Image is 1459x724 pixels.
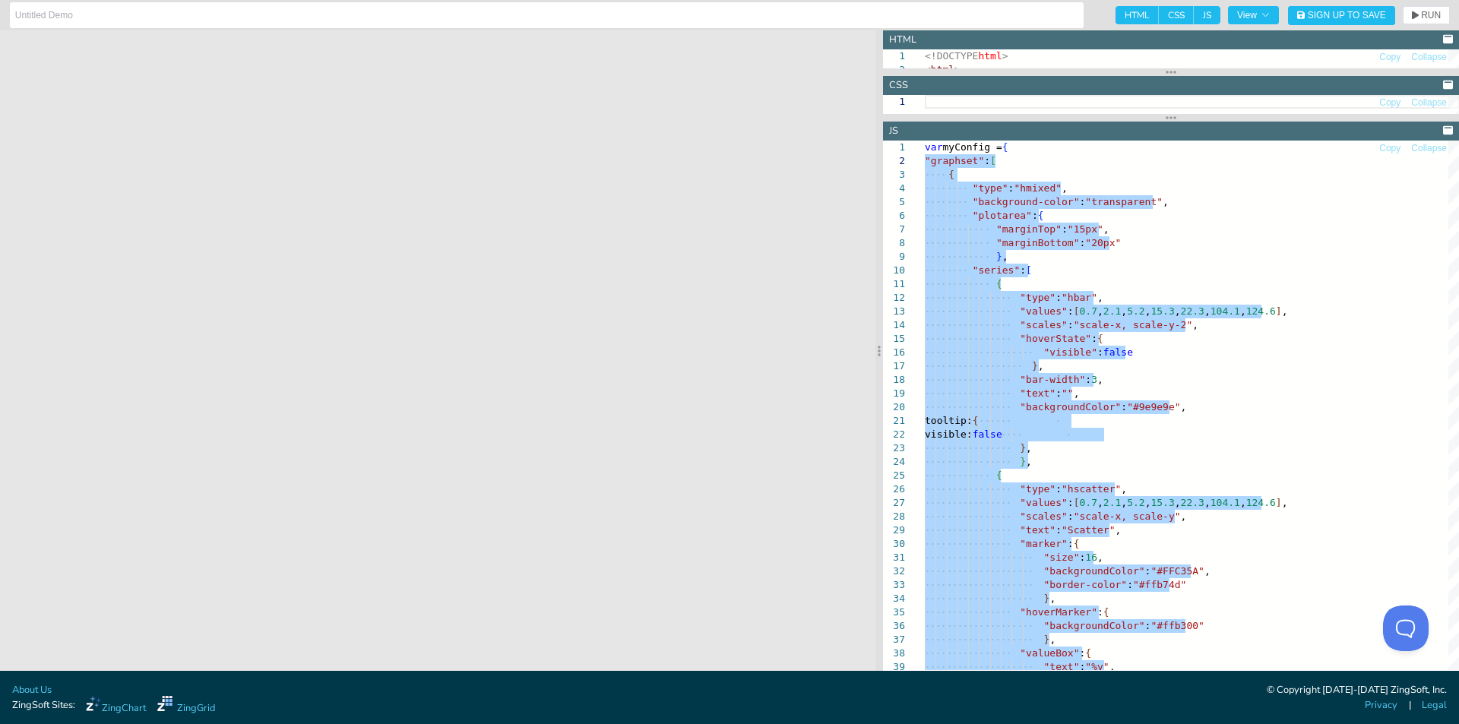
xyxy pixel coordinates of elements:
button: Copy [1378,96,1401,110]
div: HTML [889,33,916,47]
span: > [1002,50,1008,62]
span: , [1192,319,1198,330]
span: ] [1276,497,1282,508]
div: 28 [883,510,905,523]
span: "type" [1020,292,1055,303]
span: "#ffb74d" [1133,579,1186,590]
div: 1 [883,141,905,154]
div: 1 [883,95,905,109]
button: Collapse [1410,141,1448,156]
span: visible: [925,428,973,440]
span: "backgroundColor" [1020,401,1121,413]
button: Collapse [1410,96,1448,110]
span: < [925,64,931,75]
div: 4 [883,182,905,195]
span: false [1103,346,1133,358]
span: } [1020,456,1026,467]
span: 124.6 [1246,497,1276,508]
span: RUN [1421,11,1441,20]
span: , [1121,497,1127,508]
span: } [996,251,1002,262]
span: , [1240,305,1246,317]
span: false [973,428,1002,440]
span: "scales" [1020,319,1068,330]
div: 38 [883,647,905,660]
span: , [1181,401,1187,413]
span: { [1103,606,1109,618]
button: Copy [1378,50,1401,65]
span: "series" [973,264,1021,276]
span: [ [1074,497,1080,508]
div: 37 [883,633,905,647]
span: , [1240,497,1246,508]
span: "transparent" [1085,196,1163,207]
div: 2 [883,154,905,168]
span: } [1020,442,1026,454]
span: "plotarea" [973,210,1032,221]
span: : [1068,538,1074,549]
span: { [1002,141,1008,153]
span: Sign Up to Save [1308,11,1386,20]
span: "hscatter" [1062,483,1121,495]
span: , [1026,442,1032,454]
span: "text" [1020,524,1055,536]
div: 15 [883,332,905,346]
div: 17 [883,359,905,373]
div: 5 [883,195,905,209]
div: 14 [883,318,905,332]
span: , [1163,196,1169,207]
div: 2 [883,63,905,77]
div: 24 [883,455,905,469]
span: 5.2 [1127,305,1144,317]
span: "text" [1044,661,1080,672]
div: 10 [883,264,905,277]
a: Privacy [1365,698,1397,713]
span: : [1068,497,1074,508]
span: , [1204,497,1211,508]
span: "marginTop" [996,223,1062,235]
span: : [1068,511,1074,522]
span: , [1097,552,1103,563]
span: "hoverMarker" [1020,606,1097,618]
span: "Scatter" [1062,524,1115,536]
span: { [996,278,1002,289]
div: 1 [883,49,905,63]
div: 30 [883,537,905,551]
span: > [954,64,961,75]
span: 0.7 [1080,305,1097,317]
span: "marginBottom" [996,237,1080,248]
span: : [1091,333,1097,344]
span: [ [990,155,996,166]
span: : [1032,210,1038,221]
span: Collapse [1411,98,1447,107]
span: 124.6 [1246,305,1276,317]
div: 18 [883,373,905,387]
span: , [1002,251,1008,262]
span: { [948,169,954,180]
span: , [1049,634,1055,645]
span: ZingSoft Sites: [12,698,75,713]
span: "scale-x, scale-y" [1074,511,1181,522]
span: "type" [973,182,1008,194]
span: , [1175,497,1181,508]
div: 13 [883,305,905,318]
div: 31 [883,551,905,564]
span: 104.1 [1211,305,1240,317]
span: html [978,50,1002,62]
div: 19 [883,387,905,400]
span: , [1204,565,1211,577]
a: Legal [1422,698,1447,713]
div: 26 [883,482,905,496]
span: tooltip: [925,415,973,426]
span: , [1204,305,1211,317]
span: "visible" [1044,346,1097,358]
span: { [1074,538,1080,549]
span: "scales" [1020,511,1068,522]
span: } [1032,360,1038,371]
div: 36 [883,619,905,633]
div: 39 [883,660,905,674]
div: 6 [883,209,905,223]
span: "marker" [1020,538,1068,549]
span: "backgroundColor" [1044,565,1145,577]
div: 22 [883,428,905,441]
